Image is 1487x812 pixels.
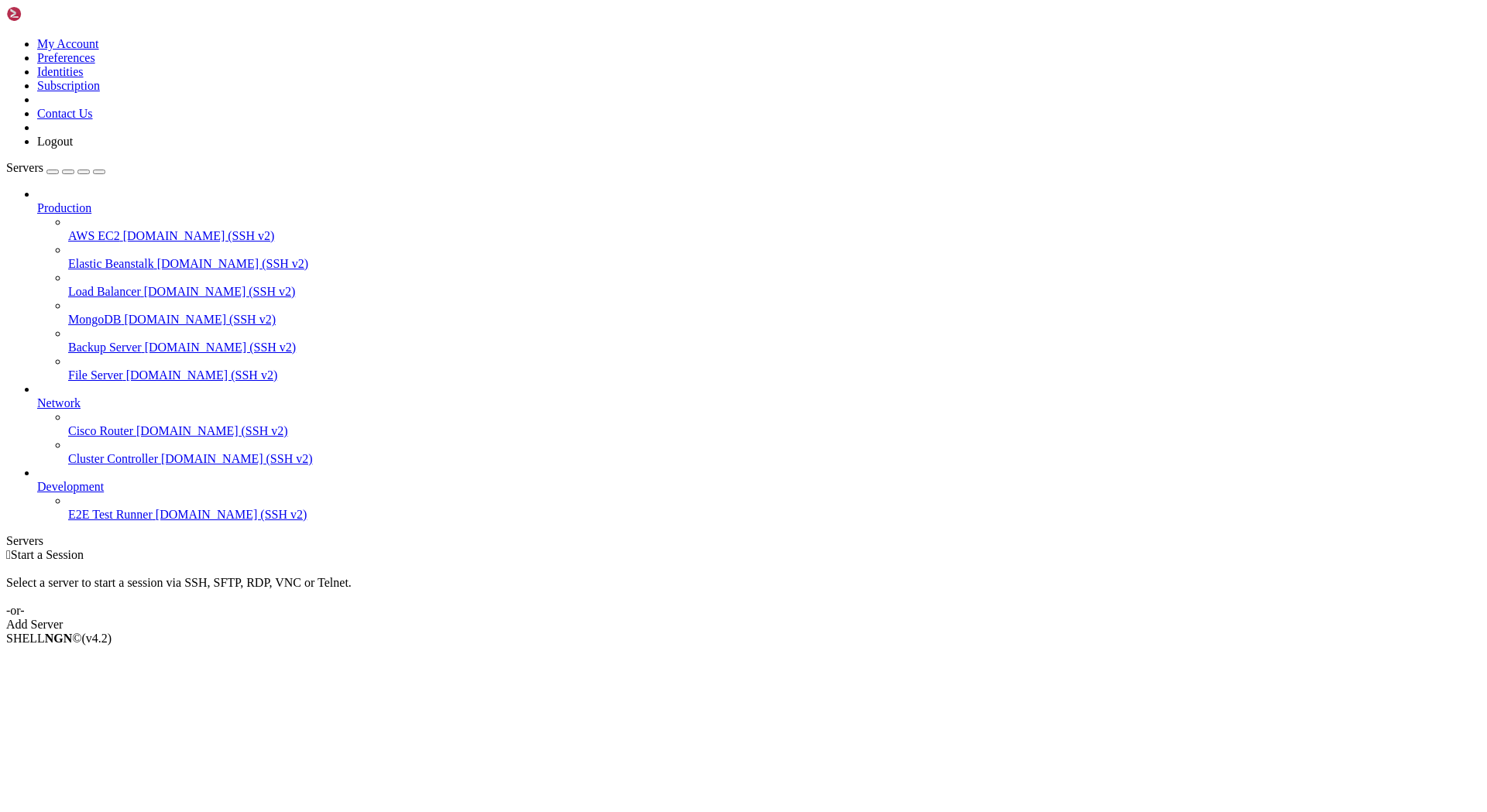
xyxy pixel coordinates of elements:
a: Cisco Router [DOMAIN_NAME] (SSH v2) [68,424,1481,438]
span: Development [37,480,104,493]
li: Elastic Beanstalk [DOMAIN_NAME] (SSH v2) [68,243,1481,271]
li: Load Balancer [DOMAIN_NAME] (SSH v2) [68,271,1481,299]
span: AWS EC2 [68,229,120,242]
a: Logout [37,135,73,148]
a: AWS EC2 [DOMAIN_NAME] (SSH v2) [68,229,1481,243]
li: MongoDB [DOMAIN_NAME] (SSH v2) [68,299,1481,327]
span: Start a Session [11,548,84,561]
span: Servers [6,161,43,174]
li: AWS EC2 [DOMAIN_NAME] (SSH v2) [68,215,1481,243]
div: Select a server to start a session via SSH, SFTP, RDP, VNC or Telnet. -or- [6,562,1481,618]
span: [DOMAIN_NAME] (SSH v2) [157,257,309,270]
a: Load Balancer [DOMAIN_NAME] (SSH v2) [68,285,1481,299]
a: Subscription [37,79,100,92]
li: File Server [DOMAIN_NAME] (SSH v2) [68,355,1481,382]
li: Network [37,382,1481,466]
span: [DOMAIN_NAME] (SSH v2) [136,424,288,437]
span: Load Balancer [68,285,141,298]
a: Production [37,201,1481,215]
span: [DOMAIN_NAME] (SSH v2) [124,313,276,326]
a: Network [37,396,1481,410]
span: E2E Test Runner [68,508,153,521]
a: Servers [6,161,105,174]
li: Cisco Router [DOMAIN_NAME] (SSH v2) [68,410,1481,438]
a: Identities [37,65,84,78]
span: [DOMAIN_NAME] (SSH v2) [156,508,307,521]
b: NGN [45,632,73,645]
span: Network [37,396,81,409]
a: My Account [37,37,99,50]
span: [DOMAIN_NAME] (SSH v2) [145,341,297,354]
span: 4.2.0 [82,632,112,645]
li: Cluster Controller [DOMAIN_NAME] (SSH v2) [68,438,1481,466]
a: File Server [DOMAIN_NAME] (SSH v2) [68,368,1481,382]
a: Development [37,480,1481,494]
a: Preferences [37,51,95,64]
span: [DOMAIN_NAME] (SSH v2) [144,285,296,298]
span: [DOMAIN_NAME] (SSH v2) [123,229,275,242]
li: Production [37,187,1481,382]
a: E2E Test Runner [DOMAIN_NAME] (SSH v2) [68,508,1481,522]
span:  [6,548,11,561]
span: Cluster Controller [68,452,158,465]
li: Development [37,466,1481,522]
a: Backup Server [DOMAIN_NAME] (SSH v2) [68,341,1481,355]
span: Cisco Router [68,424,133,437]
div: Add Server [6,618,1481,632]
span: SHELL © [6,632,112,645]
li: Backup Server [DOMAIN_NAME] (SSH v2) [68,327,1481,355]
span: MongoDB [68,313,121,326]
img: Shellngn [6,6,95,22]
a: MongoDB [DOMAIN_NAME] (SSH v2) [68,313,1481,327]
a: Contact Us [37,107,93,120]
span: Backup Server [68,341,142,354]
li: E2E Test Runner [DOMAIN_NAME] (SSH v2) [68,494,1481,522]
span: [DOMAIN_NAME] (SSH v2) [126,368,278,382]
a: Cluster Controller [DOMAIN_NAME] (SSH v2) [68,452,1481,466]
span: Production [37,201,91,214]
span: File Server [68,368,123,382]
a: Elastic Beanstalk [DOMAIN_NAME] (SSH v2) [68,257,1481,271]
div: Servers [6,534,1481,548]
span: [DOMAIN_NAME] (SSH v2) [161,452,313,465]
span: Elastic Beanstalk [68,257,154,270]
